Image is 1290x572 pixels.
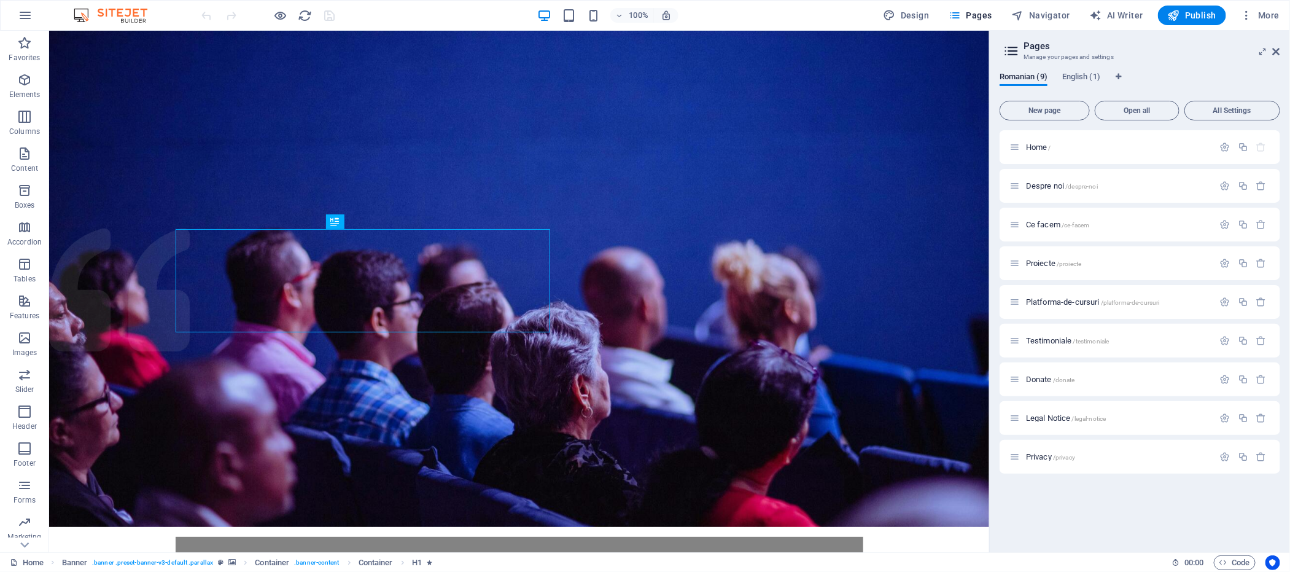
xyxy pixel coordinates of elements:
[412,555,422,570] span: Click to select. Double-click to edit
[10,555,44,570] a: Click to cancel selection. Double-click to open Pages
[92,555,213,570] span: . banner .preset-banner-v3-default .parallax
[1190,107,1275,114] span: All Settings
[9,90,41,100] p: Elements
[1256,374,1267,385] div: Remove
[15,385,34,394] p: Slider
[1000,101,1090,120] button: New page
[1220,335,1230,346] div: Settings
[629,8,648,23] h6: 100%
[1095,101,1179,120] button: Open all
[1220,181,1230,191] div: Settings
[1220,374,1230,385] div: Settings
[1238,335,1248,346] div: Duplicate
[1238,452,1248,462] div: Duplicate
[1024,52,1256,63] h3: Manage your pages and settings
[1184,101,1280,120] button: All Settings
[1214,555,1256,570] button: Code
[1026,259,1081,268] span: Click to open page
[1057,261,1081,267] span: /proiecte
[1026,375,1075,384] span: Click to open page
[1053,377,1075,383] span: /donate
[1026,452,1075,461] span: Click to open page
[1101,299,1160,306] span: /platforma-de-cursuri
[1238,142,1248,152] div: Duplicate
[1220,219,1230,230] div: Settings
[1026,336,1109,345] span: Click to open page
[1256,219,1267,230] div: Remove
[661,10,672,21] i: On resize automatically adjust zoom level to fit chosen device.
[1022,259,1214,267] div: Proiecte/proiecte
[1220,142,1230,152] div: Settings
[1062,69,1100,87] span: English (1)
[10,311,39,321] p: Features
[1256,181,1267,191] div: Remove
[1256,142,1267,152] div: The startpage cannot be deleted
[11,163,38,173] p: Content
[1062,222,1089,229] span: /ce-facem
[14,495,36,505] p: Forms
[1220,297,1230,307] div: Settings
[427,559,432,566] i: Element contains an animation
[1100,107,1174,114] span: Open all
[1022,414,1214,422] div: Legal Notice/legal-notice
[7,532,41,542] p: Marketing
[15,200,35,210] p: Boxes
[1073,338,1109,345] span: /testimoniale
[1168,9,1216,22] span: Publish
[1256,335,1267,346] div: Remove
[1184,555,1203,570] span: 00 00
[1026,413,1106,423] span: Click to open page
[1022,337,1214,345] div: Testimoniale/testimoniale
[1024,41,1280,52] h2: Pages
[1022,143,1214,151] div: Home/
[1026,181,1098,190] span: Click to open page
[1090,9,1143,22] span: AI Writer
[1220,452,1230,462] div: Settings
[1220,258,1230,268] div: Settings
[1238,219,1248,230] div: Duplicate
[1171,555,1204,570] h6: Session time
[1007,6,1075,25] button: Navigator
[884,9,930,22] span: Design
[1219,555,1250,570] span: Code
[14,274,36,284] p: Tables
[1256,452,1267,462] div: Remove
[1066,183,1098,190] span: /despre-noi
[1026,143,1051,152] span: Click to open page
[1256,258,1267,268] div: Remove
[62,555,433,570] nav: breadcrumb
[71,8,163,23] img: Editor Logo
[12,421,37,431] p: Header
[944,6,997,25] button: Pages
[9,53,40,63] p: Favorites
[9,127,40,136] p: Columns
[1026,297,1160,307] span: Click to open page
[610,8,654,23] button: 100%
[7,237,42,247] p: Accordion
[228,559,236,566] i: This element contains a background
[1049,144,1051,151] span: /
[1193,558,1195,567] span: :
[1238,413,1248,423] div: Duplicate
[62,555,88,570] span: Click to select. Double-click to edit
[12,348,37,358] p: Images
[1241,9,1280,22] span: More
[1022,375,1214,383] div: Donate/donate
[1238,374,1248,385] div: Duplicate
[1022,221,1214,229] div: Ce facem/ce-facem
[1000,69,1047,87] span: Romanian (9)
[949,9,992,22] span: Pages
[359,555,393,570] span: Click to select. Double-click to edit
[255,555,289,570] span: Click to select. Double-click to edit
[1022,453,1214,461] div: Privacy/privacy
[294,555,339,570] span: . banner-content
[1265,555,1280,570] button: Usercentrics
[1022,182,1214,190] div: Despre noi/despre-noi
[1238,258,1248,268] div: Duplicate
[879,6,934,25] div: Design (Ctrl+Alt+Y)
[1005,107,1084,114] span: New page
[1236,6,1284,25] button: More
[1012,9,1070,22] span: Navigator
[1220,413,1230,423] div: Settings
[1256,297,1267,307] div: Remove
